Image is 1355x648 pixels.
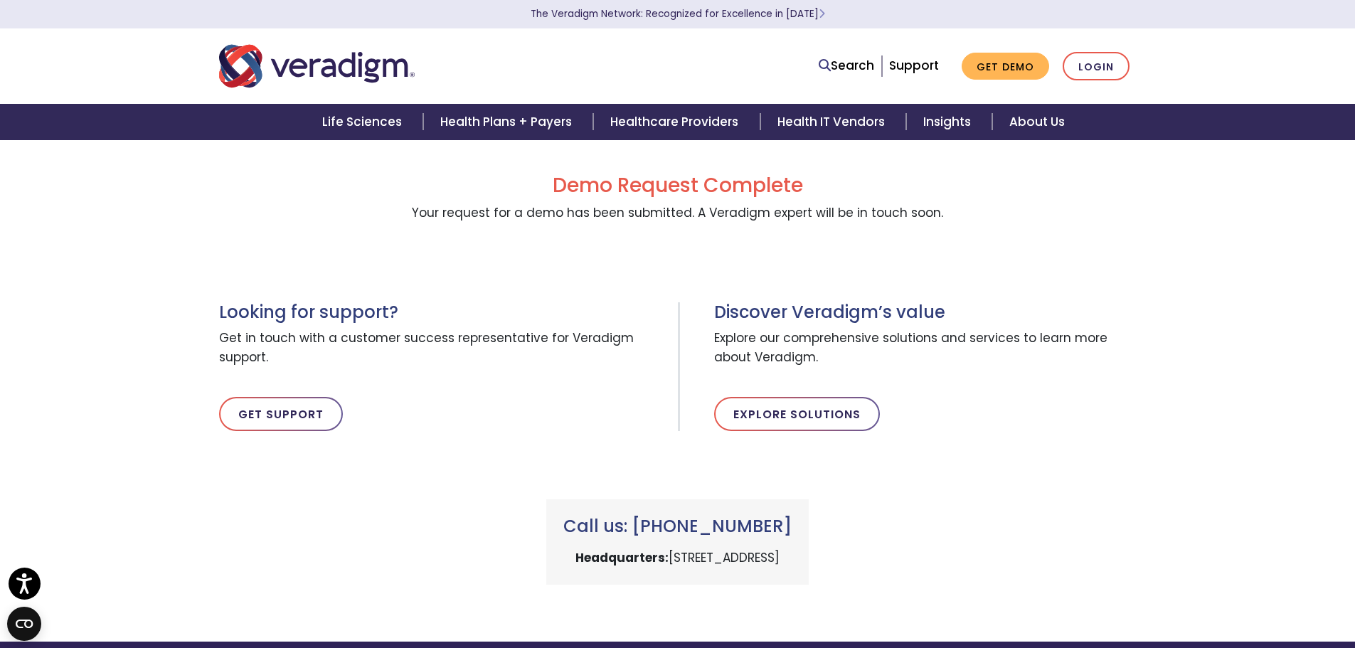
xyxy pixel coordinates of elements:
[714,302,1137,323] h3: Discover Veradigm’s value
[819,56,874,75] a: Search
[412,204,943,221] span: Your request for a demo has been submitted. A Veradigm expert will be in touch soon.
[305,104,423,140] a: Life Sciences
[531,7,825,21] a: The Veradigm Network: Recognized for Excellence in [DATE]Learn More
[219,302,667,323] h3: Looking for support?
[1063,52,1130,81] a: Login
[575,549,669,566] strong: Headquarters:
[563,548,792,568] p: [STREET_ADDRESS]
[714,323,1137,374] span: Explore our comprehensive solutions and services to learn more about Veradigm.
[219,323,667,374] span: Get in touch with a customer success representative for Veradigm support.
[219,397,343,431] a: Get Support
[7,607,41,641] button: Open CMP widget
[819,7,825,21] span: Learn More
[992,104,1082,140] a: About Us
[219,43,415,90] img: Veradigm logo
[423,104,593,140] a: Health Plans + Payers
[563,516,792,537] h3: Call us: [PHONE_NUMBER]
[714,397,880,431] a: Explore Solutions
[889,57,939,74] a: Support
[760,104,906,140] a: Health IT Vendors
[593,104,760,140] a: Healthcare Providers
[219,174,1137,198] h2: Demo Request Complete
[962,53,1049,80] a: Get Demo
[906,104,992,140] a: Insights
